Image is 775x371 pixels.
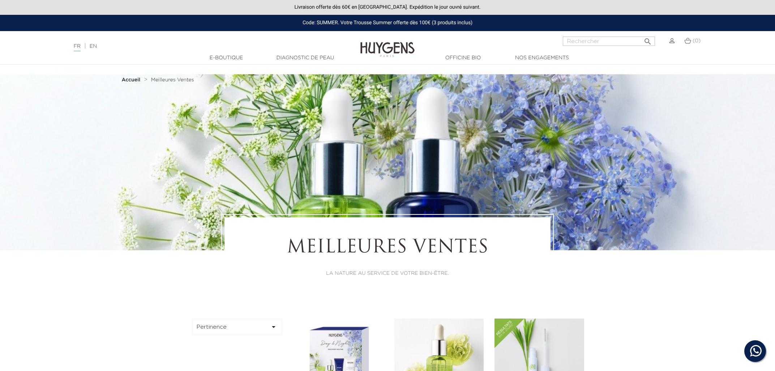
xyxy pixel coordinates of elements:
strong: Accueil [122,77,141,82]
img: Huygens [360,30,415,58]
a: E-Boutique [190,54,262,62]
p: LA NATURE AU SERVICE DE VOTRE BIEN-ÊTRE. [244,270,531,277]
a: Nos engagements [506,54,578,62]
a: Officine Bio [427,54,499,62]
input: Rechercher [563,37,655,46]
i:  [643,35,652,44]
a: EN [90,44,97,49]
a: Accueil [122,77,142,83]
span: Meilleures Ventes [151,77,194,82]
span: (0) [693,38,701,43]
a: Meilleures Ventes [151,77,194,83]
h1: Meilleures Ventes [244,237,531,259]
a: FR [74,44,81,51]
i:  [269,323,278,331]
button:  [641,34,654,44]
div: | [70,42,318,51]
button: Pertinence [192,319,282,335]
a: Diagnostic de peau [269,54,341,62]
